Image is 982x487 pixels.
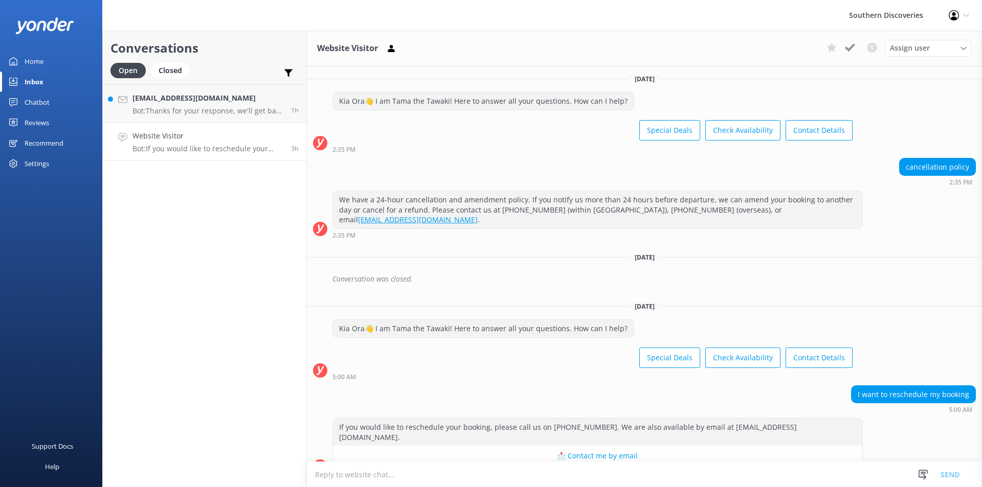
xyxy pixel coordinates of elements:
strong: 2:35 PM [949,179,972,185]
span: Assign user [890,42,930,54]
div: Chatbot [25,92,50,112]
div: Sep 16 2025 02:35pm (UTC +12:00) Pacific/Auckland [332,231,863,239]
div: Home [25,51,43,72]
div: Sep 16 2025 02:35pm (UTC +12:00) Pacific/Auckland [899,178,976,185]
div: Closed [151,63,190,78]
p: Bot: Thanks for your response, we'll get back to you as soon as we can during opening hours. [132,106,283,115]
div: If you would like to reschedule your booking, please call us on [PHONE_NUMBER]. We are also avail... [333,419,862,446]
div: 2025-09-16T22:23:30.645 [313,270,976,288]
button: Check Availability [705,120,780,141]
button: Contact Details [786,347,853,368]
span: [DATE] [629,302,661,311]
h3: Website Visitor [317,42,378,55]
h2: Conversations [110,38,299,58]
div: Recommend [25,133,63,153]
div: We have a 24-hour cancellation and amendment policy. If you notify us more than 24 hours before d... [333,191,862,228]
a: [EMAIL_ADDRESS][DOMAIN_NAME]Bot:Thanks for your response, we'll get back to you as soon as we can... [103,84,306,123]
strong: 5:00 AM [332,374,356,380]
div: I want to reschedule my booking [852,386,975,403]
a: [EMAIL_ADDRESS][DOMAIN_NAME] [358,215,478,224]
div: Assign User [885,40,972,56]
button: Check Availability [705,347,780,368]
div: Sep 16 2025 02:35pm (UTC +12:00) Pacific/Auckland [332,146,853,153]
div: Reviews [25,112,49,133]
button: 📩 Contact me by email [333,446,862,466]
div: Kia Ora👋 I am Tama the Tawaki! Here to answer all your questions. How can I help? [333,320,634,337]
button: Special Deals [639,120,700,141]
button: Contact Details [786,120,853,141]
div: Sep 26 2025 05:00am (UTC +12:00) Pacific/Auckland [332,373,853,380]
strong: 2:35 PM [332,147,355,153]
div: Sep 26 2025 05:00am (UTC +12:00) Pacific/Auckland [851,406,976,413]
img: yonder-white-logo.png [15,17,74,34]
div: Inbox [25,72,43,92]
p: Bot: If you would like to reschedule your booking, please call us on [PHONE_NUMBER]. We are also ... [132,144,283,153]
strong: 2:35 PM [332,233,355,239]
div: Conversation was closed. [332,270,976,288]
div: Open [110,63,146,78]
span: Sep 26 2025 06:49am (UTC +12:00) Pacific/Auckland [291,106,299,114]
span: [DATE] [629,75,661,83]
div: Help [45,456,59,477]
button: Special Deals [639,347,700,368]
div: cancellation policy [900,158,975,176]
a: Website VisitorBot:If you would like to reschedule your booking, please call us on [PHONE_NUMBER]... [103,123,306,161]
h4: [EMAIL_ADDRESS][DOMAIN_NAME] [132,92,283,104]
div: Settings [25,153,49,174]
div: Support Docs [32,436,73,456]
a: Closed [151,64,195,76]
div: Kia Ora👋 I am Tama the Tawaki! Here to answer all your questions. How can I help? [333,92,634,110]
span: Sep 26 2025 05:00am (UTC +12:00) Pacific/Auckland [291,144,299,153]
h4: Website Visitor [132,130,283,142]
strong: 5:00 AM [949,407,972,413]
span: [DATE] [629,253,661,262]
a: Open [110,64,151,76]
